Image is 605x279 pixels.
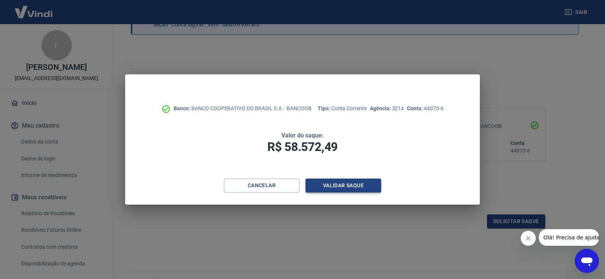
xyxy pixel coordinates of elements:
[174,105,191,111] span: Banco:
[5,5,64,11] span: Olá! Precisa de ajuda?
[281,132,324,139] span: Valor do saque:
[521,231,536,246] iframe: Fechar mensagem
[407,105,424,111] span: Conta:
[318,105,367,113] p: Conta Corrente
[224,179,299,193] button: Cancelar
[370,105,404,113] p: 3214
[370,105,392,111] span: Agência:
[539,229,599,246] iframe: Mensagem da empresa
[575,249,599,273] iframe: Botão para abrir a janela de mensagens
[318,105,331,111] span: Tipo:
[306,179,381,193] button: Validar saque
[174,105,312,113] p: BANCO COOPERATIVO DO BRASIL S.A. - BANCOOB
[267,140,338,154] span: R$ 58.572,49
[407,105,443,113] p: 44073-6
